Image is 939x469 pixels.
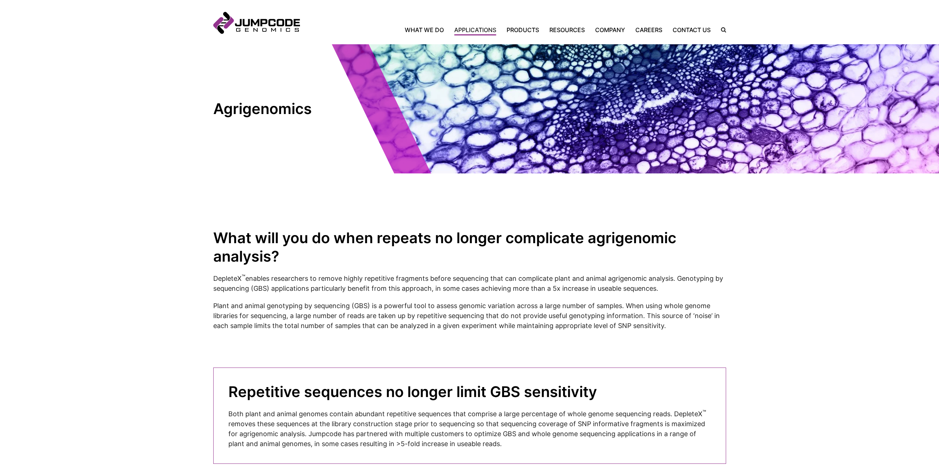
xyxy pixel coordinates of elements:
[501,25,544,34] a: Products
[405,25,449,34] a: What We Do
[630,25,667,34] a: Careers
[213,229,676,265] strong: What will you do when repeats no longer complicate agrigenomic analysis?
[213,100,346,118] h1: Agrigenomics
[228,408,711,449] p: Both plant and animal genomes contain abundant repetitive sequences that comprise a large percent...
[667,25,716,34] a: Contact Us
[242,274,245,280] sup: ™
[213,273,726,293] p: DepleteX enables researchers to remove highly repetitive fragments before sequencing that can com...
[300,25,716,34] nav: Primary Navigation
[590,25,630,34] a: Company
[228,383,597,401] strong: Repetitive sequences no longer limit GBS sensitivity
[702,409,706,415] sup: ™
[213,301,726,331] p: Plant and animal genotyping by sequencing (GBS) is a powerful tool to assess genomic variation ac...
[449,25,501,34] a: Applications
[544,25,590,34] a: Resources
[716,27,726,32] label: Search the site.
